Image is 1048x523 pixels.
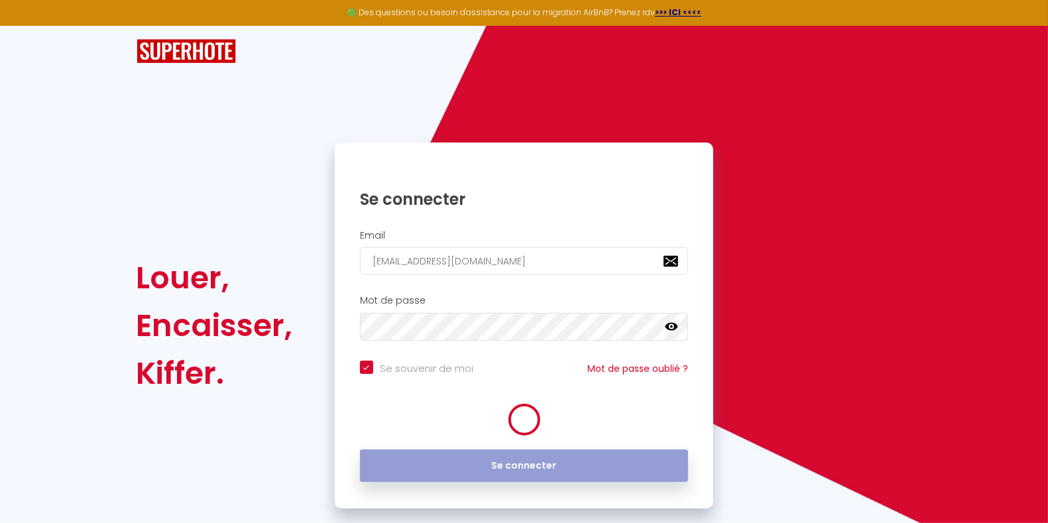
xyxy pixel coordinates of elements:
[587,362,688,375] a: Mot de passe oublié ?
[137,302,293,349] div: Encaisser,
[137,254,293,302] div: Louer,
[655,7,701,18] a: >>> ICI <<<<
[360,247,689,275] input: Ton Email
[137,349,293,397] div: Kiffer.
[137,39,236,64] img: SuperHote logo
[360,449,689,483] button: Se connecter
[360,295,689,306] h2: Mot de passe
[360,189,689,209] h1: Se connecter
[360,230,689,241] h2: Email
